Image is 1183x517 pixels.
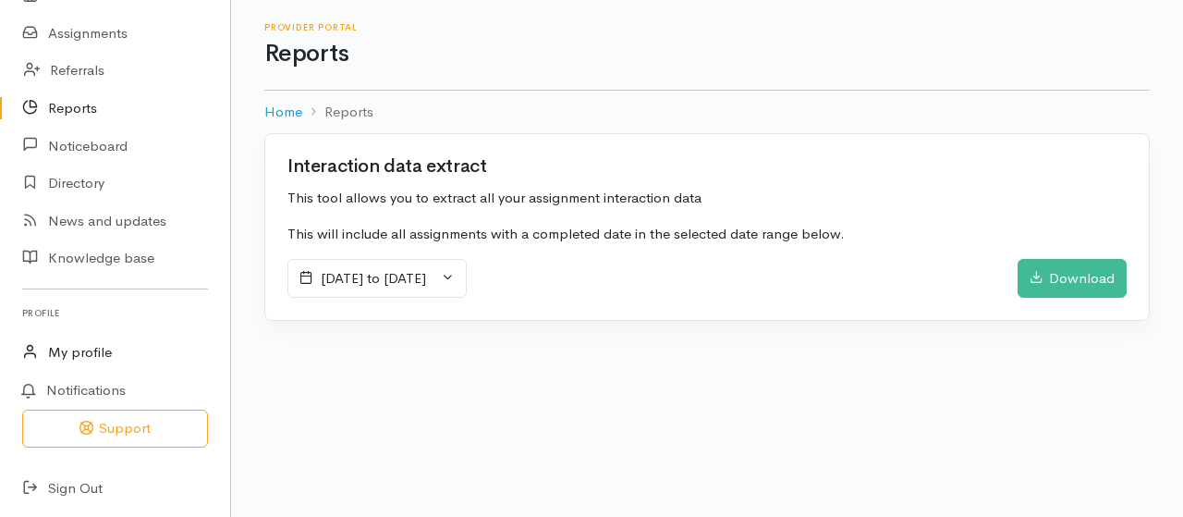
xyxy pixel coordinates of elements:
span: [DATE] to [DATE] [321,269,426,287]
button: Support [22,410,208,448]
h6: Profile [22,301,208,326]
nav: breadcrumb [264,91,1150,134]
p: This will include all assignments with a completed date in the selected date range below. [287,224,1127,245]
li: Reports [302,102,373,123]
p: This tool allows you to extract all your assignment interaction data [287,188,1127,209]
a: Home [264,102,302,123]
h6: Provider Portal [264,22,1150,32]
div: Download [1018,259,1127,298]
h2: Interaction data extract [287,156,486,177]
h1: Reports [264,41,1150,68]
